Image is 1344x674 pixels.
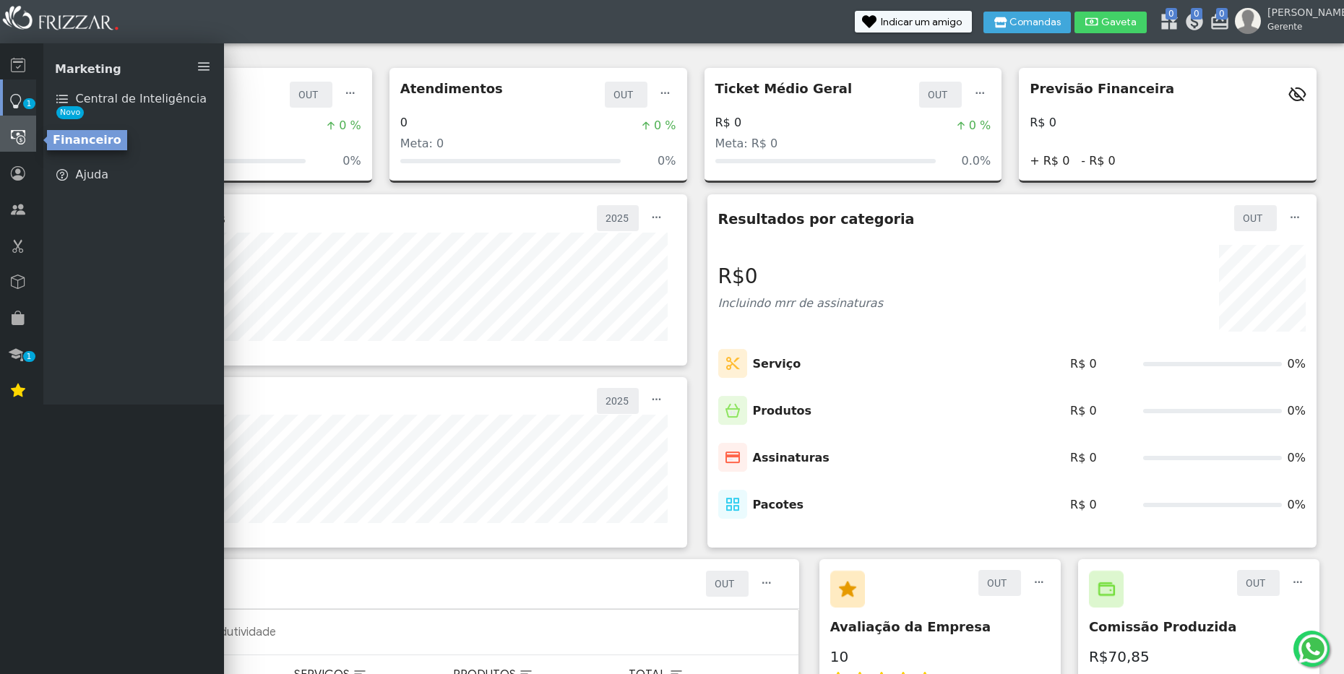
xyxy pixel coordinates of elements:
[655,82,676,107] button: ui-button
[297,86,325,103] label: OUT
[1074,12,1147,33] button: Gaveta
[753,496,804,514] p: Pacotes
[1267,20,1332,33] span: Gerente
[1184,12,1199,37] a: 0
[76,166,109,183] span: Ajuda
[3,79,36,116] a: 1
[756,571,777,596] button: ui-button
[604,209,632,227] label: 2025
[1284,205,1306,230] button: ui-button
[718,396,747,425] img: Icone de Produtos
[1288,449,1306,467] span: 0%
[1030,116,1056,129] h4: R$ 0
[718,349,747,379] img: Icone de Serviços
[1288,355,1306,373] span: 0%
[76,90,207,108] span: Central de Inteligência
[1089,617,1309,636] p: Comissão Produzida
[1288,496,1306,514] span: 0%
[969,82,991,107] button: ui-button
[23,351,35,362] span: 1
[753,355,801,373] p: Serviço
[43,84,224,131] a: Central de InteligênciaNovo
[55,62,121,76] span: Marketing
[1244,574,1272,592] label: OUT
[658,152,676,170] span: 0%
[340,82,361,107] button: ui-button
[1267,5,1332,20] span: [PERSON_NAME]
[1210,12,1224,37] a: 0
[713,575,741,592] label: OUT
[718,296,884,310] span: Incluindo mrr de assinaturas
[753,402,812,420] p: Produtos
[1030,152,1069,170] span: + R$ 0
[400,79,503,98] p: Atendimentos
[983,12,1071,33] button: Comandas
[1235,8,1337,34] a: [PERSON_NAME] Gerente
[753,449,830,467] p: Assinaturas
[926,86,955,103] label: OUT
[1089,648,1309,665] h2: R$70,85
[1070,355,1097,373] span: R$ 0
[1089,570,1124,608] img: Icone de Carteira
[1159,12,1173,37] a: 0
[1070,496,1097,514] span: R$ 0
[400,137,444,150] span: Meta: 0
[1081,152,1115,170] span: - R$ 0
[830,617,1050,636] p: Avaliação da Empresa
[654,117,676,134] span: 0 %
[43,160,224,189] a: Ajuda
[962,152,991,170] span: 0.0%
[339,117,361,134] span: 0 %
[1100,17,1137,27] span: Gaveta
[969,117,991,134] span: 0 %
[1296,631,1330,666] img: whatsapp.png
[56,106,84,120] span: Novo
[715,79,853,98] p: Ticket Médio Geral
[715,137,778,150] span: Meta: R$ 0
[1166,8,1177,20] span: 0
[1241,209,1270,227] label: OUT
[1028,570,1050,595] button: ui-button
[1070,449,1097,467] span: R$ 0
[43,131,224,160] a: Meu Site
[23,98,35,109] span: 1
[612,86,640,103] label: OUT
[715,116,742,129] h4: R$ 0
[1009,17,1061,27] span: Comandas
[1191,8,1202,20] span: 0
[646,205,668,230] button: ui-button
[400,116,408,129] h4: 0
[881,17,962,27] span: Indicar um amigo
[1070,402,1097,420] span: R$ 0
[1216,8,1228,20] span: 0
[986,574,1014,592] label: OUT
[191,619,286,646] a: Produtividade
[1288,402,1306,420] span: 0%
[718,490,747,519] img: Icones de Pacotes
[718,264,884,289] h3: R$0
[646,388,668,413] button: ui-button
[343,152,361,170] span: 0%
[855,11,972,33] button: Indicar um amigo
[830,648,1050,665] h2: 10
[604,392,632,410] label: 2025
[1030,79,1174,98] p: Previsão Financeira
[830,570,865,608] img: Icone de Estrela
[718,443,747,472] img: Icone de Assinaturas
[718,211,915,228] h5: Resultados por categoria
[47,130,127,150] div: Financeiro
